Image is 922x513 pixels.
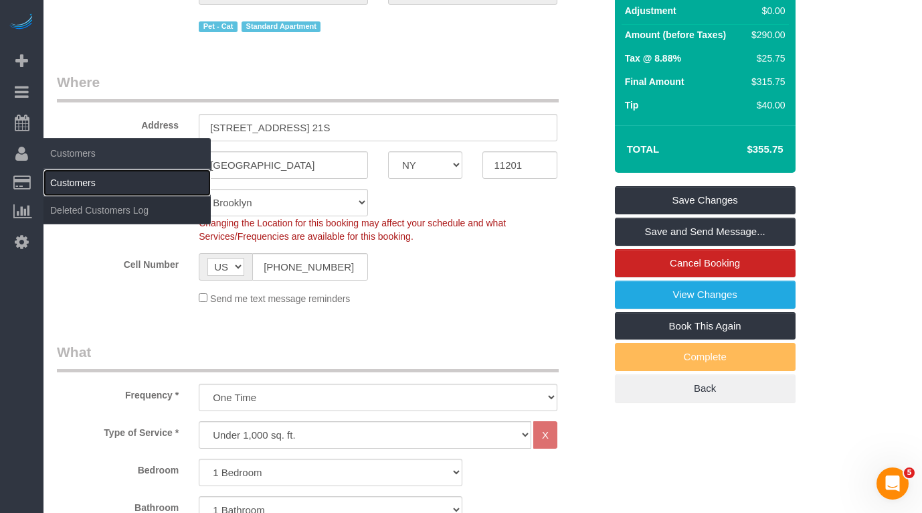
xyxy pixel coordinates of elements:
[57,72,559,102] legend: Where
[8,13,35,32] img: Automaid Logo
[47,459,189,477] label: Bedroom
[43,138,211,169] span: Customers
[746,28,785,42] div: $290.00
[199,218,506,242] span: Changing the Location for this booking may affect your schedule and what Services/Frequencies are...
[47,421,189,439] label: Type of Service *
[615,374,796,402] a: Back
[625,98,639,112] label: Tip
[746,52,785,65] div: $25.75
[625,4,676,17] label: Adjustment
[43,169,211,196] a: Customers
[615,281,796,309] a: View Changes
[242,21,321,32] span: Standard Apartment
[57,342,559,372] legend: What
[625,52,681,65] label: Tax @ 8.88%
[707,144,783,155] h4: $355.75
[199,21,238,32] span: Pet - Cat
[904,467,915,478] span: 5
[47,253,189,271] label: Cell Number
[47,384,189,402] label: Frequency *
[482,151,557,179] input: Zip Code
[746,75,785,88] div: $315.75
[627,143,660,155] strong: Total
[43,197,211,224] a: Deleted Customers Log
[615,186,796,214] a: Save Changes
[746,4,785,17] div: $0.00
[746,98,785,112] div: $40.00
[199,151,368,179] input: City
[625,75,684,88] label: Final Amount
[615,249,796,277] a: Cancel Booking
[210,293,350,304] span: Send me text message reminders
[43,169,211,224] ul: Customers
[615,312,796,340] a: Book This Again
[47,114,189,132] label: Address
[615,218,796,246] a: Save and Send Message...
[877,467,909,500] iframe: Intercom live chat
[252,253,368,281] input: Cell Number
[625,28,726,42] label: Amount (before Taxes)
